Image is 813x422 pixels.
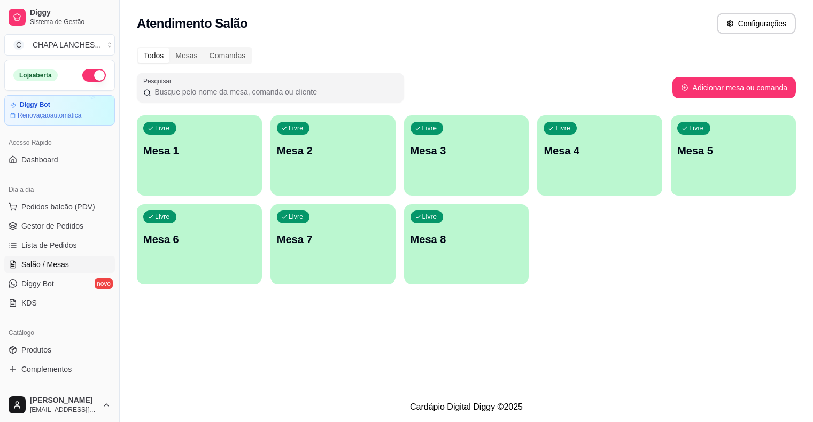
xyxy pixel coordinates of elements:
span: Pedidos balcão (PDV) [21,201,95,212]
button: LivreMesa 3 [404,115,529,196]
span: Diggy Bot [21,278,54,289]
p: Mesa 4 [544,143,656,158]
a: Diggy BotRenovaçãoautomática [4,95,115,126]
p: Mesa 3 [411,143,523,158]
span: Salão / Mesas [21,259,69,270]
button: LivreMesa 2 [270,115,396,196]
button: LivreMesa 5 [671,115,796,196]
a: Produtos [4,341,115,358]
span: [EMAIL_ADDRESS][DOMAIN_NAME] [30,405,98,414]
button: Pedidos balcão (PDV) [4,198,115,215]
button: Select a team [4,34,115,56]
button: [PERSON_NAME][EMAIL_ADDRESS][DOMAIN_NAME] [4,392,115,418]
article: Renovação automática [18,111,81,120]
button: Configurações [717,13,796,34]
span: Sistema de Gestão [30,18,111,26]
span: Produtos [21,345,51,355]
article: Diggy Bot [20,101,50,109]
a: Dashboard [4,151,115,168]
p: Livre [155,213,170,221]
div: Loja aberta [13,69,58,81]
span: Complementos [21,364,72,374]
button: LivreMesa 1 [137,115,262,196]
div: Comandas [204,48,252,63]
p: Mesa 2 [277,143,389,158]
div: Mesas [169,48,203,63]
footer: Cardápio Digital Diggy © 2025 [120,392,813,422]
p: Livre [289,213,304,221]
a: KDS [4,294,115,311]
button: LivreMesa 7 [270,204,396,284]
span: C [13,40,24,50]
span: Lista de Pedidos [21,240,77,251]
span: Dashboard [21,154,58,165]
div: Todos [138,48,169,63]
span: Gestor de Pedidos [21,221,83,231]
button: LivreMesa 8 [404,204,529,284]
a: Complementos [4,361,115,378]
p: Mesa 8 [411,232,523,247]
div: Catálogo [4,324,115,341]
p: Mesa 5 [677,143,789,158]
div: CHAPA LANCHES ... [33,40,101,50]
p: Livre [289,124,304,132]
button: Alterar Status [82,69,106,82]
a: Salão / Mesas [4,256,115,273]
p: Livre [689,124,704,132]
span: KDS [21,298,37,308]
p: Mesa 7 [277,232,389,247]
input: Pesquisar [151,87,398,97]
span: Diggy [30,8,111,18]
button: LivreMesa 4 [537,115,662,196]
label: Pesquisar [143,76,175,85]
p: Livre [155,124,170,132]
p: Livre [422,124,437,132]
a: Diggy Botnovo [4,275,115,292]
div: Dia a dia [4,181,115,198]
a: DiggySistema de Gestão [4,4,115,30]
div: Acesso Rápido [4,134,115,151]
button: LivreMesa 6 [137,204,262,284]
button: Adicionar mesa ou comanda [672,77,796,98]
p: Mesa 1 [143,143,255,158]
a: Gestor de Pedidos [4,217,115,235]
span: [PERSON_NAME] [30,396,98,405]
p: Livre [555,124,570,132]
p: Mesa 6 [143,232,255,247]
a: Lista de Pedidos [4,237,115,254]
h2: Atendimento Salão [137,15,247,32]
p: Livre [422,213,437,221]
